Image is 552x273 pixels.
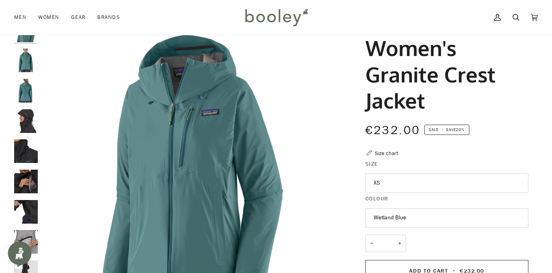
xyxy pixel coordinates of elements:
[429,127,439,133] span: Sale
[456,127,465,133] span: 20%
[424,125,469,135] span: Save
[365,235,406,252] input: Quantity
[14,200,38,224] img: Patagonia Men's Granite Crest Jacket - Booley Galway
[375,149,398,157] div: Size chart
[97,13,120,21] span: Brands
[242,6,311,29] img: Booley
[14,49,38,72] img: Patagonia Women's Granite Crest Jacket Wetland Blue - Booley Galway
[440,127,446,133] em: •
[14,170,38,193] img: Patagonia Men's Granite Crest Jacket - Booley Galway
[8,241,31,265] iframe: Button to open loyalty program pop-up
[365,194,389,203] span: Colour
[365,208,528,228] button: Wetland Blue
[14,139,38,163] img: Patagonia Men's Granite Crest Jacket - Booley Galway
[71,13,86,21] span: Gear
[365,35,522,113] h1: Women's Granite Crest Jacket
[38,13,59,21] span: Women
[365,122,420,138] span: €232.00
[14,230,38,254] img: Patagonia Men's Granite Crest Jacket - Booley Galway
[14,109,38,133] img: Patagonia Men's Granite Crest Jacket - Booley Galway
[365,160,378,168] span: Size
[393,235,406,252] button: +
[365,174,528,193] button: XS
[14,79,38,103] img: Patagonia Women's Granite Crest Jacket Wetland Blue - Booley Galway
[365,235,378,252] button: −
[14,13,26,21] span: Men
